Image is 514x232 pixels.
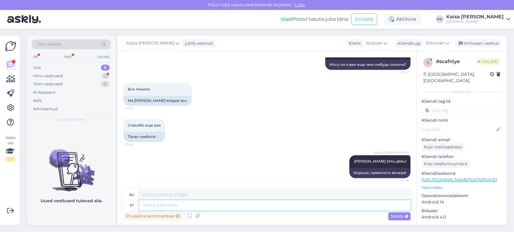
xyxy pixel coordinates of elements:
p: Kliendi nimi [422,117,502,124]
img: Askly Logo [5,41,16,52]
span: Kaisa [PERSON_NAME] [374,150,409,155]
div: Küsi meiliaadressi [422,143,464,151]
div: Arhiveeri vestlus [455,39,501,47]
div: Web [62,53,73,61]
div: Küsi telefoninumbrit [422,160,470,168]
p: Kliendi tag'id [422,98,502,105]
p: Android 4.0 [422,214,502,220]
p: Uued vestlused tulevad siia. [41,198,102,204]
div: Tänan veelkord [123,132,165,142]
div: Klient [346,40,361,47]
p: Klienditeekond [422,170,502,177]
div: Хорошо, приятного вечера! [349,168,410,178]
div: Kaisa [PERSON_NAME] [446,14,504,19]
div: All [32,53,39,61]
span: Russian [366,40,382,47]
div: Klienditugi [395,40,421,47]
input: Lisa nimi [422,126,495,133]
div: 2 / 3 [5,157,16,162]
span: [PERSON_NAME] õhtu jätku! [354,159,406,163]
span: s [427,60,429,65]
button: Emailid [351,14,377,25]
div: Tiimi vestlused [33,81,63,87]
div: KS [435,15,444,23]
span: Saada [391,213,408,219]
input: Lisa tag [422,106,502,115]
p: Kliendi email [422,137,502,143]
div: Privaatne kommentaar [123,212,182,220]
div: [GEOGRAPHIC_DATA], [GEOGRAPHIC_DATA] [423,71,490,84]
div: Kõik [33,98,42,104]
div: Aktiivne [384,14,421,25]
div: Proovi tasuta juba täna: [281,16,349,23]
span: Uued vestlused [58,117,86,122]
div: Uus [33,65,41,71]
a: [URL][DOMAIN_NAME][DATE][DATE] [422,177,497,182]
div: juhib vestlust [182,40,213,47]
div: Socials [96,53,111,61]
div: Arhiveeritud [33,106,58,112]
p: Operatsioonisüsteem [422,193,502,199]
p: Brauser [422,208,502,214]
div: Vaata siia [5,135,16,162]
img: No chats [27,138,116,192]
span: Estonian [426,40,444,47]
span: 17:47 [386,70,409,75]
div: et [130,200,134,210]
div: 0 [101,81,110,87]
div: Могу ли я вам еще чем-нибудь помочь? [325,60,410,70]
span: Online [476,58,500,65]
span: 17:48 [125,142,148,147]
span: Все поняла. [128,87,151,91]
span: Kaisa [PERSON_NAME] [126,40,174,47]
div: [DOMAIN_NAME] [446,19,504,24]
span: Спасибо еще раз [128,123,161,127]
div: Ma [PERSON_NAME] kõigest aru. [123,96,192,106]
p: Kliendi telefon [422,154,502,160]
p: Android 14 [422,199,502,205]
div: Kliendi info [422,89,502,95]
a: Kaisa [PERSON_NAME][DOMAIN_NAME] [446,14,510,24]
span: Luba [293,2,307,8]
span: 17:48 [386,178,409,183]
div: AI Assistent [33,90,55,96]
div: 0 [101,65,110,71]
div: Minu vestlused [33,73,63,79]
b: Uus! [281,16,292,22]
div: # scafnlye [436,58,476,65]
span: 17:47 [125,106,148,111]
p: Vaata edasi ... [422,185,502,190]
span: Otsi kliente [37,41,61,47]
div: 2 [101,73,110,79]
div: ru [129,190,134,200]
